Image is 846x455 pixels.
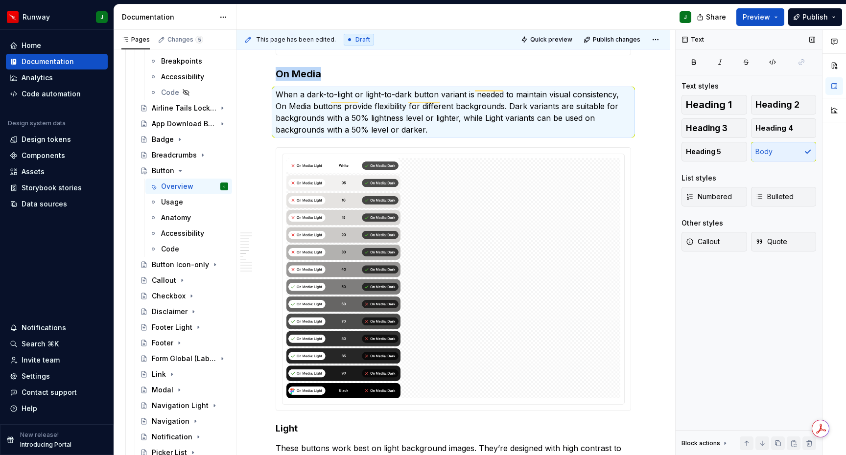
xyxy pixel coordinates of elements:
a: Footer [136,335,232,351]
button: RunwayJ [2,6,112,27]
div: Badge [152,135,174,144]
a: Footer Light [136,319,232,335]
button: Heading 3 [681,118,747,138]
div: Changes [167,36,203,44]
button: Quick preview [518,33,577,46]
div: Checkbox [152,291,186,301]
div: Code [161,244,179,254]
span: Heading 3 [686,123,728,133]
div: Airline Tails Lockup [152,103,216,113]
a: Design tokens [6,132,108,147]
div: Runway [23,12,50,22]
p: Introducing Portal [20,441,71,449]
div: Modal [152,385,173,395]
h3: On Media [276,67,631,81]
div: Breadcrumbs [152,150,197,160]
div: Overview [161,182,193,191]
div: Breakpoints [161,56,202,66]
span: Bulleted [755,192,794,202]
div: Usage [161,197,183,207]
div: Storybook stories [22,183,82,193]
a: Documentation [6,54,108,69]
a: Disclaimer [136,304,232,319]
a: Home [6,38,108,53]
h4: Light [276,423,631,434]
div: Other styles [681,218,723,228]
div: J [684,13,687,21]
div: Notifications [22,323,66,333]
button: Search ⌘K [6,336,108,352]
span: Callout [686,237,720,247]
div: Block actions [681,436,729,450]
div: Invite team [22,355,60,365]
div: Search ⌘K [22,339,59,349]
a: Accessibility [145,69,232,85]
span: 5 [195,36,203,44]
div: Analytics [22,73,53,83]
div: Button Icon-only [152,260,209,270]
a: Navigation Light [136,398,232,413]
a: Components [6,148,108,163]
span: Heading 4 [755,123,793,133]
span: Heading 5 [686,147,721,157]
div: Data sources [22,199,67,209]
a: Breakpoints [145,53,232,69]
span: Draft [355,36,370,44]
div: Form Global (Label, Hint & Error) [152,354,216,364]
span: Quick preview [530,36,572,44]
div: Disclaimer [152,307,188,317]
div: Components [22,151,65,160]
a: Code [145,85,232,100]
div: Accessibility [161,228,204,238]
a: Form Global (Label, Hint & Error) [136,351,232,366]
div: Code [161,88,179,97]
a: Data sources [6,196,108,212]
p: When a dark-to-light or light-to-dark button variant is needed to maintain visual consistency, On... [276,89,631,136]
div: Documentation [22,57,74,67]
div: Assets [22,167,45,177]
button: Bulleted [751,187,817,206]
button: Contact support [6,385,108,400]
div: Navigation [152,416,189,426]
span: This page has been edited. [256,36,336,44]
div: List styles [681,173,716,183]
a: Settings [6,368,108,384]
a: Storybook stories [6,180,108,196]
a: Navigation [136,413,232,429]
img: 6b187050-a3ed-48aa-8485-808e17fcee26.png [7,11,19,23]
div: Design tokens [22,135,71,144]
a: Callout [136,273,232,288]
button: Heading 4 [751,118,817,138]
button: Numbered [681,187,747,206]
p: New release! [20,431,59,439]
a: Badge [136,132,232,147]
div: Help [22,404,37,413]
button: Publish [788,8,842,26]
a: Assets [6,164,108,180]
button: Heading 5 [681,142,747,161]
button: Help [6,401,108,416]
div: Callout [152,275,176,285]
a: OverviewJ [145,179,232,194]
span: Heading 1 [686,100,732,110]
button: Preview [736,8,784,26]
a: Notification [136,429,232,445]
button: Callout [681,232,747,251]
a: Checkbox [136,288,232,304]
div: J [100,13,103,21]
div: Design system data [8,119,66,127]
button: Share [692,8,732,26]
div: Settings [22,371,50,381]
div: Code automation [22,89,81,99]
a: Modal [136,382,232,398]
button: Heading 1 [681,95,747,114]
button: Notifications [6,320,108,336]
span: Quote [755,237,787,247]
a: Code automation [6,86,108,102]
a: Usage [145,194,232,210]
a: Airline Tails Lockup [136,100,232,116]
a: Button Icon-only [136,257,232,273]
div: Contact support [22,387,77,397]
button: Quote [751,232,817,251]
div: Button [152,166,174,176]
